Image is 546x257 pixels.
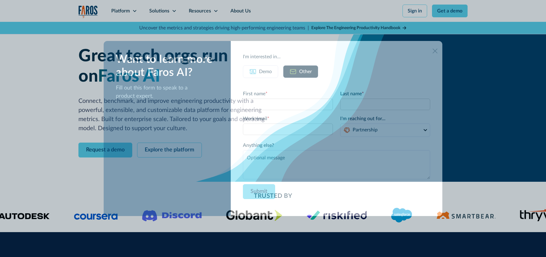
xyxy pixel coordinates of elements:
[116,84,221,100] p: Fill out this form to speak to a product expert.
[340,90,430,97] label: Last name
[243,90,333,97] label: First name
[299,68,312,75] div: Other
[243,90,430,204] form: Email Form
[340,115,430,122] label: I'm reaching out for...
[243,184,275,199] input: Submit
[116,53,221,79] div: Want to learn more about Faros AI?
[243,142,430,149] label: Anything else?
[243,53,430,60] div: I'm interested in...
[243,115,333,122] label: Work email
[259,68,272,75] div: Demo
